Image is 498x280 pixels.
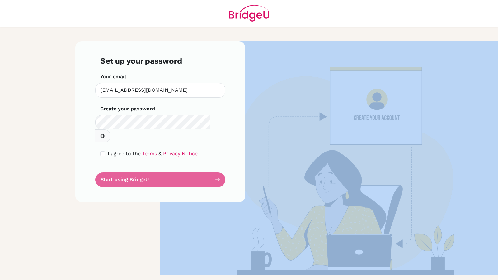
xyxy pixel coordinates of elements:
label: Create your password [100,105,155,113]
label: Your email [100,73,126,80]
a: Privacy Notice [163,151,198,157]
span: & [158,151,162,157]
input: Insert your email* [95,83,225,98]
a: Terms [142,151,157,157]
h3: Set up your password [100,56,220,65]
span: I agree to the [108,151,141,157]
